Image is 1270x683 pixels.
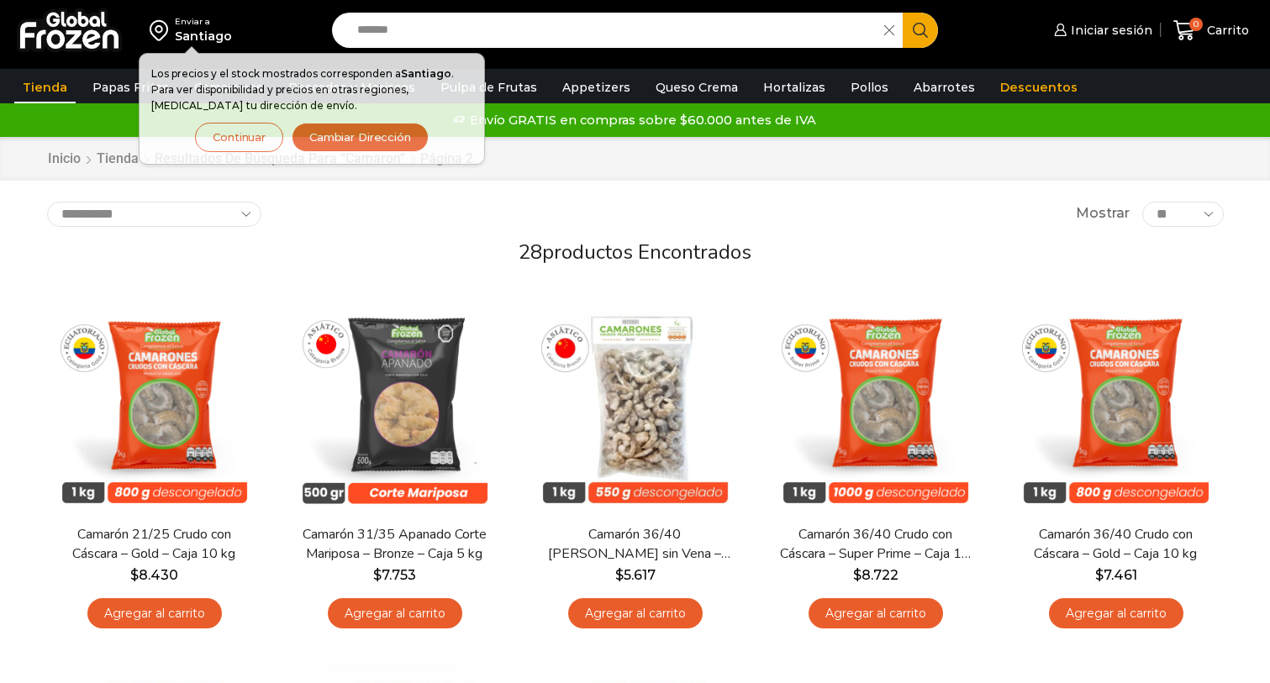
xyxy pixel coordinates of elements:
[175,16,232,28] div: Enviar a
[1189,18,1203,31] span: 0
[298,525,491,564] a: Camarón 31/35 Apanado Corte Mariposa – Bronze – Caja 5 kg
[853,567,862,583] span: $
[1203,22,1249,39] span: Carrito
[47,202,261,227] select: Pedido de la tienda
[1049,598,1183,629] a: Agregar al carrito: “Camarón 36/40 Crudo con Cáscara - Gold - Caja 10 kg”
[401,67,451,80] strong: Santiago
[647,71,746,103] a: Queso Crema
[1019,525,1212,564] a: Camarón 36/40 Crudo con Cáscara – Gold – Caja 10 kg
[373,567,382,583] span: $
[538,525,731,564] a: Camarón 36/40 [PERSON_NAME] sin Vena – Bronze – Caja 10 kg
[778,525,972,564] a: Camarón 36/40 Crudo con Cáscara – Super Prime – Caja 10 kg
[195,123,283,152] button: Continuar
[568,598,703,629] a: Agregar al carrito: “Camarón 36/40 Crudo Pelado sin Vena - Bronze - Caja 10 kg”
[432,71,545,103] a: Pulpa de Frutas
[130,567,178,583] bdi: 8.430
[519,239,542,265] span: 28
[992,71,1086,103] a: Descuentos
[905,71,983,103] a: Abarrotes
[1076,204,1130,223] span: Mostrar
[1067,22,1152,39] span: Iniciar sesión
[853,567,898,583] bdi: 8.722
[373,567,416,583] bdi: 7.753
[1095,567,1137,583] bdi: 7.461
[755,71,834,103] a: Hortalizas
[47,150,477,169] nav: Breadcrumb
[809,598,943,629] a: Agregar al carrito: “Camarón 36/40 Crudo con Cáscara - Super Prime - Caja 10 kg”
[96,150,140,169] a: Tienda
[175,28,232,45] div: Santiago
[554,71,639,103] a: Appetizers
[542,239,751,265] span: productos encontrados
[1050,13,1152,47] a: Iniciar sesión
[84,71,177,103] a: Papas Fritas
[150,16,175,45] img: address-field-icon.svg
[328,598,462,629] a: Agregar al carrito: “Camarón 31/35 Apanado Corte Mariposa - Bronze - Caja 5 kg”
[615,567,624,583] span: $
[903,13,938,48] button: Search button
[292,123,429,152] button: Cambiar Dirección
[57,525,250,564] a: Camarón 21/25 Crudo con Cáscara – Gold – Caja 10 kg
[615,567,656,583] bdi: 5.617
[14,71,76,103] a: Tienda
[130,567,139,583] span: $
[151,66,472,114] p: Los precios y el stock mostrados corresponden a . Para ver disponibilidad y precios en otras regi...
[87,598,222,629] a: Agregar al carrito: “Camarón 21/25 Crudo con Cáscara - Gold - Caja 10 kg”
[1095,567,1104,583] span: $
[842,71,897,103] a: Pollos
[47,150,82,169] a: Inicio
[420,150,473,166] span: Página 2
[1169,11,1253,50] a: 0 Carrito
